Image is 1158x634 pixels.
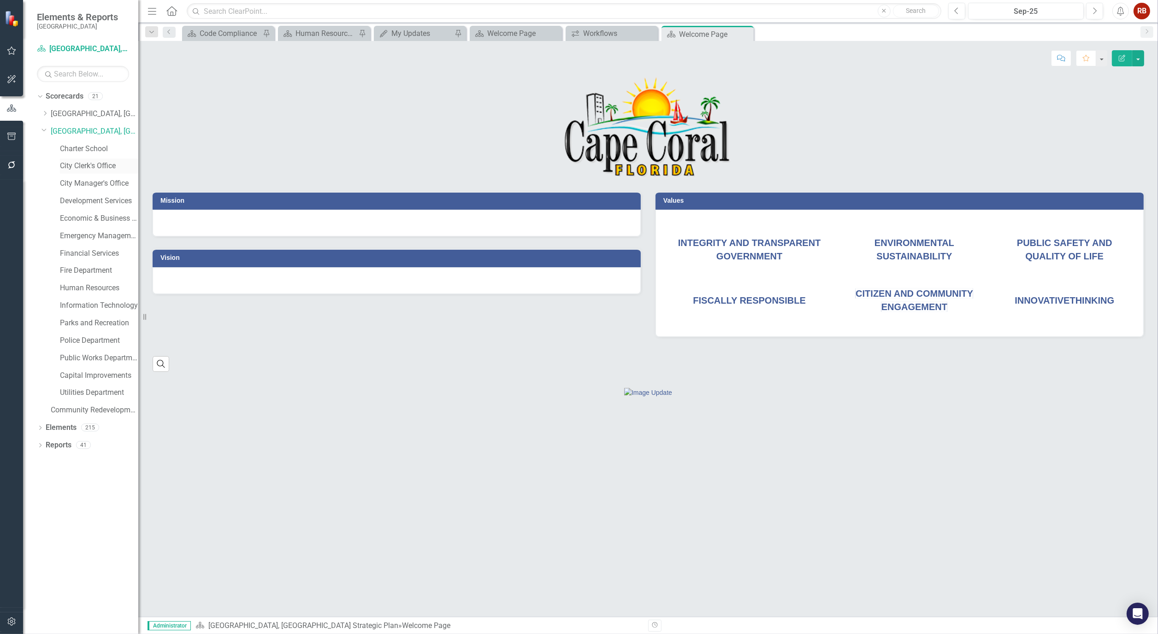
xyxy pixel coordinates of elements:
a: [GEOGRAPHIC_DATA], [GEOGRAPHIC_DATA] Business Initiatives [51,109,138,119]
div: Human Resources Analytics Dashboard [295,28,356,39]
a: City Manager's Office [60,178,138,189]
a: [GEOGRAPHIC_DATA], [GEOGRAPHIC_DATA] Strategic Plan [37,44,129,54]
div: Open Intercom Messenger [1127,603,1149,625]
a: Emergency Management & Resilience [60,231,138,241]
span: ENVIRONMENTAL SUSTAINABILITY [874,238,954,261]
div: Workflows [583,28,656,39]
span: THINKING [1070,295,1115,305]
h3: Values [663,197,1139,204]
div: Welcome Page [679,29,751,40]
a: Information Technology [60,300,138,311]
a: City Clerk's Office [60,161,138,171]
input: Search Below... [37,66,129,82]
a: Fire Department [60,265,138,276]
div: Welcome Page [487,28,560,39]
h3: Mission [160,197,636,204]
a: Financial Services [60,248,138,259]
a: Reports [46,440,71,451]
span: PUBLIC SAFETY AND QUALITY OF LIFE [1017,238,1112,261]
div: Welcome Page [402,621,450,630]
a: Public Works Department [60,353,138,364]
div: 21 [88,93,103,100]
button: Search [893,5,939,18]
a: [GEOGRAPHIC_DATA], [GEOGRAPHIC_DATA] Strategic Plan [208,621,398,630]
input: Search ClearPoint... [187,3,941,19]
span: INTEGRITY AND TRANSPARENT GOVERNMENT [678,238,821,261]
img: ClearPoint Strategy [5,10,21,26]
a: [GEOGRAPHIC_DATA], [GEOGRAPHIC_DATA] Strategic Plan [51,126,138,137]
div: My Updates [391,28,452,39]
a: Workflows [568,28,656,39]
div: Sep-25 [971,6,1081,17]
a: Human Resources [60,283,138,294]
div: Code Compliance [200,28,260,39]
a: Code Compliance [184,28,260,39]
img: Cape Coral, FL -- Logo [564,76,733,179]
button: Sep-25 [968,3,1084,19]
h3: Vision [160,254,636,261]
button: RB [1134,3,1150,19]
a: Charter School [60,144,138,154]
img: Image Update [624,388,672,397]
a: Utilities Department [60,387,138,398]
span: CITIZEN AND COMMUNITY [856,288,973,299]
small: [GEOGRAPHIC_DATA] [37,23,118,30]
a: Welcome Page [472,28,560,39]
a: Development Services [60,196,138,206]
div: 215 [81,424,99,432]
a: Scorecards [46,91,83,102]
span: ENGAGEMENT [881,302,947,312]
a: Elements [46,423,77,433]
span: Administrator [148,621,191,630]
span: INNOVATIVE [1015,295,1114,305]
span: Search [906,7,926,14]
a: Police Department [60,335,138,346]
a: Capital Improvements [60,370,138,381]
a: My Updates [376,28,452,39]
a: Community Redevelopment Area [51,405,138,416]
div: 41 [76,441,91,449]
span: FISCALLY RESPONSIBLE [693,295,806,305]
span: Elements & Reports [37,12,118,23]
div: » [195,621,641,631]
a: Parks and Recreation [60,318,138,329]
a: Economic & Business Development [60,213,138,224]
a: Human Resources Analytics Dashboard [280,28,356,39]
